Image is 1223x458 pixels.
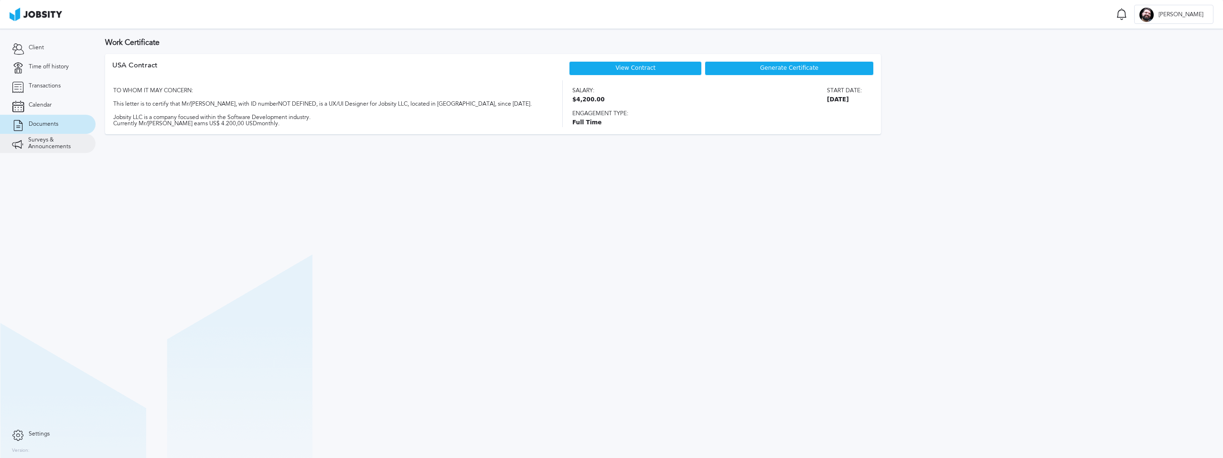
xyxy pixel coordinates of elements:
[572,87,605,94] span: Salary:
[572,120,862,126] span: Full Time
[105,38,1213,47] h3: Work Certificate
[1154,11,1208,18] span: [PERSON_NAME]
[827,87,862,94] span: Start date:
[10,8,62,21] img: ab4bad089aa723f57921c736e9817d99.png
[112,61,158,80] div: USA Contract
[760,65,818,72] span: Generate Certificate
[112,80,546,127] div: TO WHOM IT MAY CONCERN: This letter is to certify that Mr/[PERSON_NAME], with ID number NOT DEFIN...
[28,137,84,150] span: Surveys & Announcements
[1134,5,1213,24] button: L[PERSON_NAME]
[29,431,50,437] span: Settings
[12,448,30,454] label: Version:
[29,64,69,70] span: Time off history
[29,121,58,128] span: Documents
[29,44,44,51] span: Client
[29,102,52,109] span: Calendar
[1139,8,1154,22] div: L
[572,97,605,103] span: $4,200.00
[572,110,862,117] span: Engagement type:
[29,83,61,89] span: Transactions
[615,65,655,71] a: View Contract
[827,97,862,103] span: [DATE]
